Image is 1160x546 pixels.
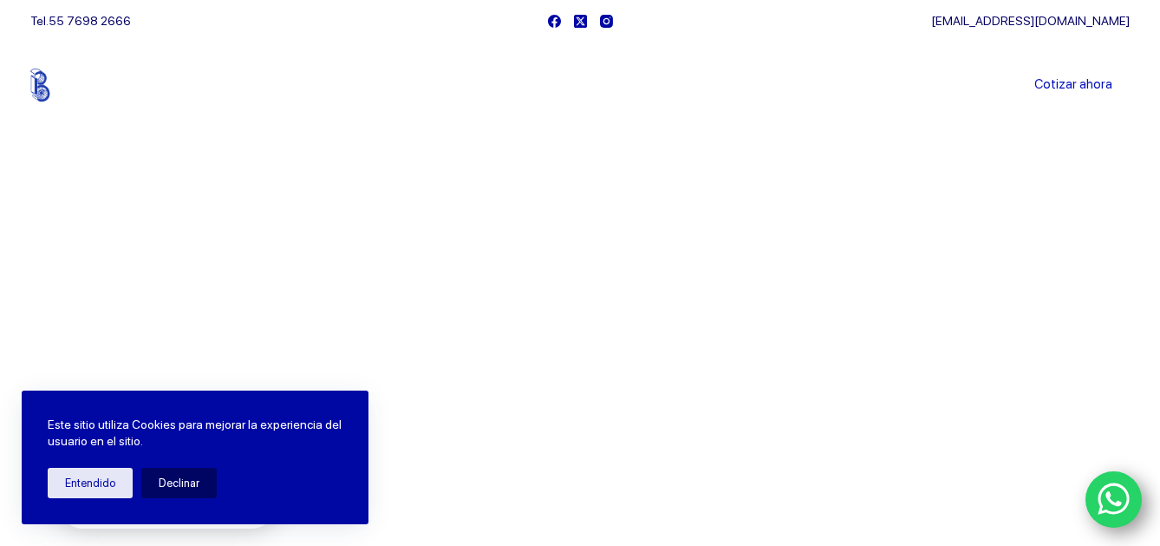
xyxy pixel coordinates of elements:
[48,468,133,498] button: Entendido
[49,14,131,28] a: 55 7698 2666
[548,15,561,28] a: Facebook
[1085,471,1143,529] a: WhatsApp
[574,15,587,28] a: X (Twitter)
[931,14,1130,28] a: [EMAIL_ADDRESS][DOMAIN_NAME]
[48,417,342,451] p: Este sitio utiliza Cookies para mejorar la experiencia del usuario en el sitio.
[1017,68,1130,102] a: Cotizar ahora
[30,69,139,102] img: Balerytodo
[376,42,785,128] nav: Menu Principal
[600,15,613,28] a: Instagram
[58,296,556,416] span: Somos los doctores de la industria
[141,468,217,498] button: Declinar
[30,14,131,28] span: Tel.
[58,259,280,280] span: Bienvenido a Balerytodo®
